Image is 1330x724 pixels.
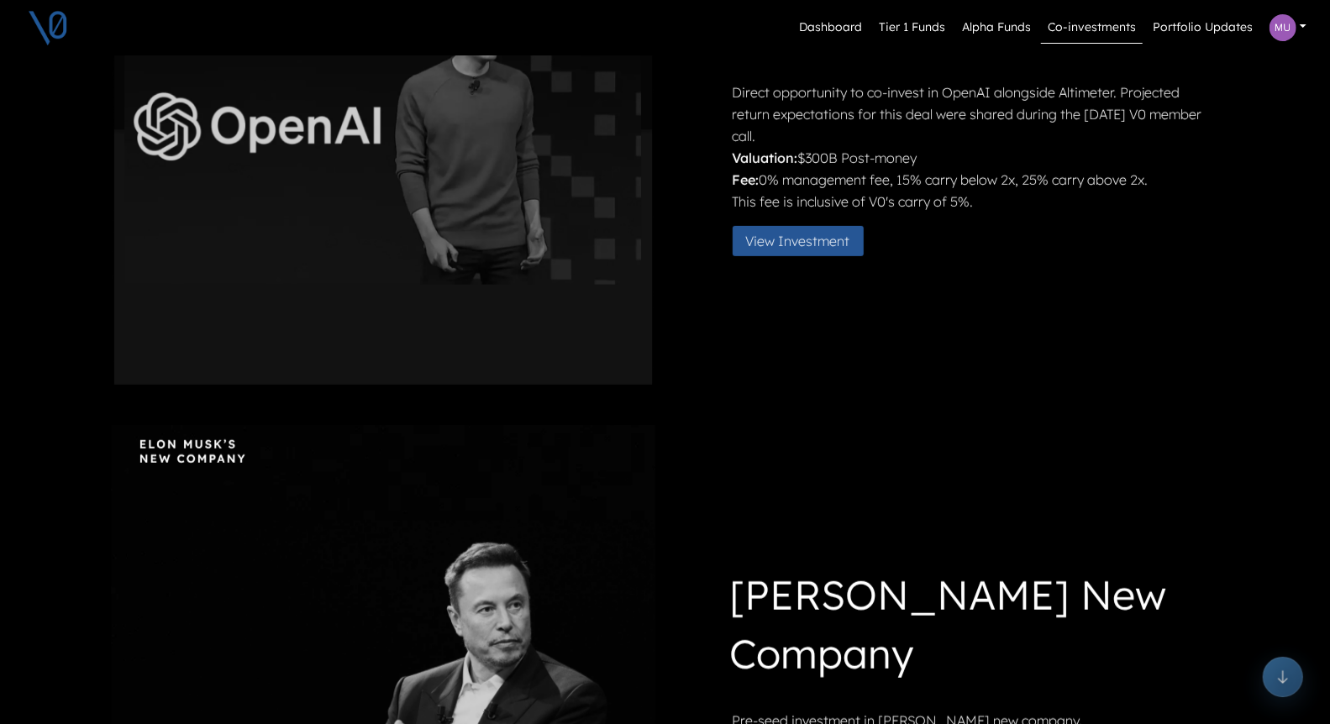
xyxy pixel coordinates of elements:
strong: Valuation: [733,150,798,166]
img: Fund Logo [128,438,254,464]
img: V0 logo [27,7,69,49]
a: Alpha Funds [955,12,1038,44]
p: This fee is inclusive of V0's carry of 5%. [733,191,1217,212]
p: $300B Post-money [733,147,1217,169]
a: Co-investments [1041,12,1143,44]
p: 0% management fee, 15% carry below 2x, 25% carry above 2x. [733,169,1217,191]
p: Direct opportunity to co-invest in OpenAI alongside Altimeter. Projected return expectations for ... [733,81,1217,147]
button: View Investment [733,226,864,256]
a: Portfolio Updates [1146,12,1259,44]
strong: Fee: [733,171,760,188]
h1: [PERSON_NAME] New Company [730,565,1217,690]
a: View Investment [733,231,877,248]
a: Dashboard [792,12,869,44]
a: Tier 1 Funds [872,12,952,44]
img: Profile [1270,14,1296,41]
